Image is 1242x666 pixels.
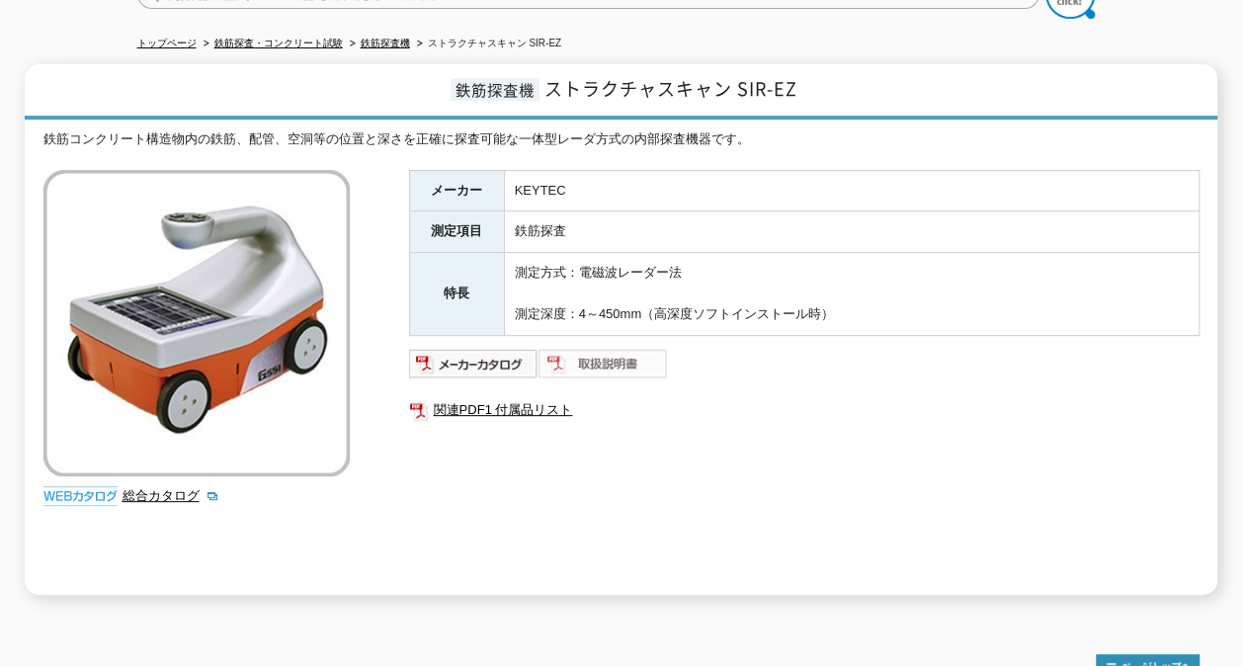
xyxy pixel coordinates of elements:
span: ストラクチャスキャン SIR-EZ [544,75,797,102]
a: 鉄筋探査機 [361,38,410,48]
a: メーカーカタログ [409,361,538,375]
td: 鉄筋探査 [504,211,1199,253]
img: ストラクチャスキャン SIR-EZ [43,170,350,476]
th: メーカー [409,170,504,211]
td: KEYTEC [504,170,1199,211]
img: メーカーカタログ [409,348,538,379]
li: ストラクチャスキャン SIR-EZ [413,34,562,54]
span: 鉄筋探査機 [451,78,539,101]
a: 取扱説明書 [538,361,668,375]
img: webカタログ [43,486,118,506]
div: 鉄筋コンクリート構造物内の鉄筋、配管、空洞等の位置と深さを正確に探査可能な一体型レーダ方式の内部探査機器です。 [43,129,1200,150]
a: 総合カタログ [123,488,219,503]
a: トップページ [137,38,197,48]
a: 関連PDF1 付属品リスト [409,397,1200,423]
img: 取扱説明書 [538,348,668,379]
th: 特長 [409,253,504,335]
a: 鉄筋探査・コンクリート試験 [214,38,343,48]
th: 測定項目 [409,211,504,253]
td: 測定方式：電磁波レーダー法 測定深度：4～450mm（高深度ソフトインストール時） [504,253,1199,335]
